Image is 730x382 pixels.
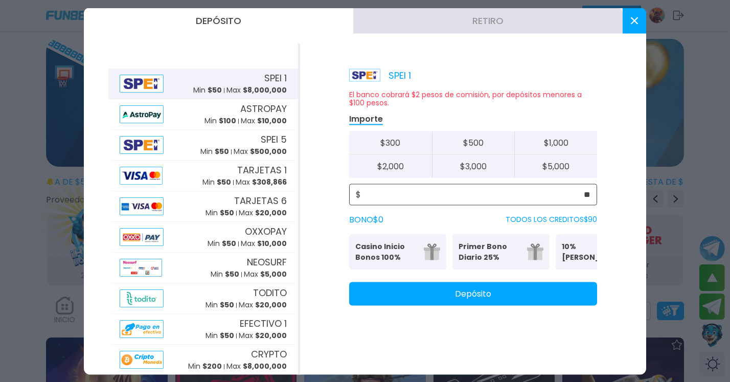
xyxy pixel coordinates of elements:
button: AlipayOXXOPAYMin $50Max $10,000 [108,221,298,252]
span: $ 50 [215,146,229,156]
span: TODITO [253,286,287,300]
span: $ 50 [217,177,231,187]
label: BONO $ 0 [349,213,383,226]
span: $ 10,000 [257,116,287,126]
button: Primer Bono Diario 25% [452,234,550,269]
img: gift [424,243,440,260]
button: $1,000 [514,131,597,154]
p: 10% [PERSON_NAME] [562,241,624,262]
p: Min [200,146,229,157]
p: Casino Inicio Bonos 100% [355,241,418,262]
img: gift [527,243,543,260]
button: $500 [432,131,515,154]
p: El banco cobrará $2 pesos de comisión, por depósitos menores a $100 pesos. [349,90,597,106]
p: Min [193,85,222,96]
button: Retiro [353,8,623,33]
img: Alipay [120,289,164,307]
span: OXXOPAY [245,224,287,238]
p: Max [244,269,287,280]
span: $ 308,866 [252,177,287,187]
button: $3,000 [432,154,515,177]
p: Primer Bono Diario 25% [459,241,521,262]
p: Max [226,361,287,372]
span: SPEI 1 [264,71,287,85]
p: SPEI 1 [349,68,411,82]
p: Max [226,85,287,96]
button: $5,000 [514,154,597,177]
span: TARJETAS 1 [237,163,287,177]
span: $ 500,000 [250,146,287,156]
span: ASTROPAY [240,102,287,116]
img: Alipay [120,258,162,276]
p: Min [202,177,231,188]
button: AlipayTARJETAS 1Min $50Max $308,866 [108,160,298,191]
span: EFECTIVO 1 [240,317,287,330]
p: Min [206,208,234,218]
p: Min [211,269,239,280]
img: Alipay [120,74,164,92]
img: Platform Logo [349,69,380,81]
span: $ [356,188,361,200]
button: AlipaySPEI 1Min $50Max $8,000,000 [108,68,298,99]
img: Alipay [120,136,164,153]
img: Alipay [120,105,164,123]
button: Casino Inicio Bonos 100% [349,234,446,269]
img: Alipay [120,166,163,184]
button: Depósito [84,8,353,33]
span: $ 100 [219,116,236,126]
span: CRYPTO [251,347,287,361]
p: TODOS LOS CREDITOS $ 90 [506,214,597,225]
p: Max [241,116,287,126]
p: Max [239,208,287,218]
button: 10% [PERSON_NAME] [556,234,653,269]
span: $ 20,000 [255,330,287,341]
span: $ 50 [225,269,239,279]
p: Max [234,146,287,157]
span: TARJETAS 6 [234,194,287,208]
p: Max [236,177,287,188]
p: Min [206,330,234,341]
span: $ 200 [202,361,222,371]
span: $ 50 [220,208,234,218]
button: AlipaySPEI 5Min $50Max $500,000 [108,129,298,160]
span: $ 8,000,000 [243,361,287,371]
span: $ 50 [208,85,222,95]
span: SPEI 5 [261,132,287,146]
button: AlipayTODITOMin $50Max $20,000 [108,283,298,313]
p: Max [239,330,287,341]
p: Max [241,238,287,249]
img: Alipay [120,350,164,368]
img: Alipay [120,197,164,215]
button: $2,000 [349,154,432,177]
button: AlipayNEOSURFMin $50Max $5,000 [108,252,298,283]
span: $ 8,000,000 [243,85,287,95]
p: Min [188,361,222,372]
button: AlipayEFECTIVO 1Min $50Max $20,000 [108,313,298,344]
button: AlipayCRYPTOMin $200Max $8,000,000 [108,344,298,375]
img: Alipay [120,320,164,338]
button: AlipayTARJETAS 6Min $50Max $20,000 [108,191,298,221]
span: $ 10,000 [257,238,287,249]
button: $300 [349,131,432,154]
p: Max [239,300,287,310]
span: $ 50 [220,330,234,341]
span: NEOSURF [247,255,287,269]
p: Min [206,300,234,310]
p: Importe [349,113,383,125]
p: Min [204,116,236,126]
span: $ 5,000 [260,269,287,279]
span: $ 20,000 [255,208,287,218]
span: $ 20,000 [255,300,287,310]
span: $ 50 [220,300,234,310]
span: $ 50 [222,238,236,249]
p: Min [208,238,236,249]
img: Alipay [120,228,164,245]
button: AlipayASTROPAYMin $100Max $10,000 [108,99,298,129]
button: Depósito [349,282,597,305]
